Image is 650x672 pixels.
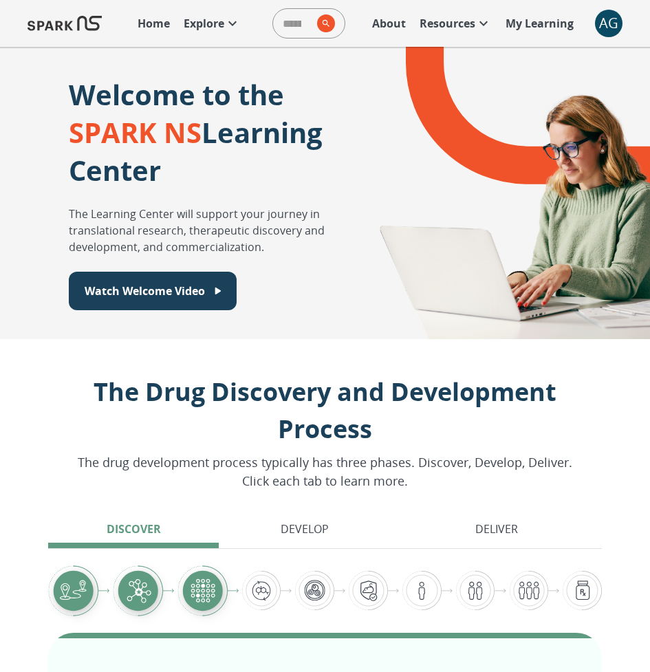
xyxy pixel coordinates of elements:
p: Discover [107,521,161,537]
img: Logo of SPARK at Stanford [28,7,102,40]
img: arrow-right [548,589,559,594]
div: AG [595,10,622,37]
a: My Learning [499,8,581,39]
p: Watch Welcome Video [85,283,205,299]
p: Welcome to the Learning Center [69,76,360,189]
a: Home [131,8,177,39]
img: arrow-right [228,589,239,593]
button: search [312,9,335,38]
img: arrow-right [163,589,174,593]
p: Explore [184,15,224,32]
button: account of current user [595,10,622,37]
a: About [365,8,413,39]
img: arrow-right [495,589,506,594]
button: Watch Welcome Video [69,272,237,310]
p: Deliver [475,521,518,537]
p: The drug development process typically has three phases. Discover, Develop, Deliver. Click each t... [66,453,584,490]
a: Resources [413,8,499,39]
div: Graphic showing the progression through the Discover, Develop, and Deliver pipeline, highlighting... [48,565,602,616]
a: Explore [177,8,248,39]
img: arrow-right [334,589,345,594]
span: SPARK NS [69,113,202,151]
p: Develop [281,521,329,537]
p: The Drug Discovery and Development Process [66,373,584,448]
img: arrow-right [442,589,453,594]
img: arrow-right [98,589,109,593]
img: arrow-right [281,589,292,594]
p: Resources [420,15,475,32]
p: My Learning [506,15,574,32]
p: About [372,15,406,32]
p: The Learning Center will support your journey in translational research, therapeutic discovery an... [69,206,360,255]
img: arrow-right [388,589,399,594]
p: Home [138,15,170,32]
